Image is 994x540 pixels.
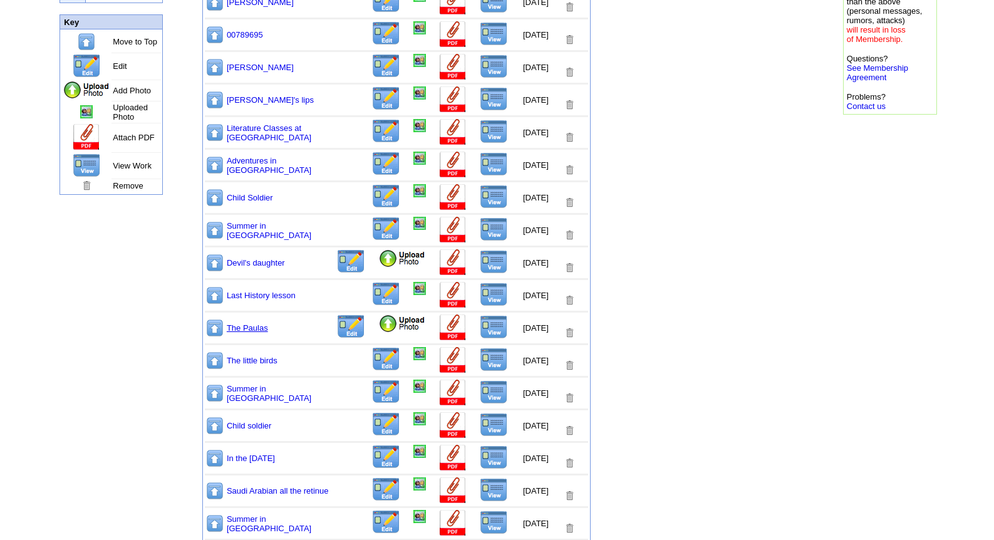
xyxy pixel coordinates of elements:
[523,63,549,72] font: [DATE]
[564,360,575,371] img: Removes this Title
[480,185,508,209] img: View this Title
[113,161,152,170] font: View Work
[564,229,575,241] img: Removes this Title
[564,327,575,339] img: Removes this Title
[113,37,157,46] font: Move to Top
[480,315,508,339] img: View this Title
[438,314,467,341] img: Add Attachment (PDF or .DOC)
[480,217,508,241] img: View this Title
[371,445,401,469] img: Edit this Title
[438,54,467,81] img: Add Attachment (PDF or .DOC)
[371,347,401,371] img: Edit this Title
[438,21,467,48] img: Add Attachment (PDF or .DOC)
[438,184,467,211] img: Add Attachment (PDF or .DOC)
[413,477,426,491] img: Add/Remove Photo
[413,21,426,34] img: Add/Remove Photo
[523,193,549,202] font: [DATE]
[438,217,467,244] img: Add Attachment (PDF or .DOC)
[227,193,273,202] a: Child Soldier
[480,87,508,111] img: View this Title
[413,184,426,197] img: Add/Remove Photo
[564,522,575,534] img: Removes this Title
[847,54,908,82] font: Questions?
[523,95,549,105] font: [DATE]
[378,314,426,333] img: Add Photo
[480,120,508,143] img: View this Title
[438,445,467,472] img: Add Attachment (PDF or .DOC)
[480,250,508,274] img: View this Title
[371,21,401,46] img: Edit this Title
[113,86,151,95] font: Add Photo
[564,132,575,143] img: Removes this Title
[205,155,224,175] img: Move to top
[371,119,401,143] img: Edit this Title
[205,188,224,207] img: Move to top
[480,413,508,437] img: View this Title
[847,25,906,44] font: will result in loss of Membership.
[205,25,224,44] img: Move to top
[205,58,224,77] img: Move to top
[413,412,426,425] img: Add/Remove Photo
[413,445,426,458] img: Add/Remove Photo
[523,388,549,398] font: [DATE]
[564,490,575,502] img: Removes this Title
[847,92,886,111] font: Problems?
[438,347,467,374] img: Add Attachment (PDF or .DOC)
[227,356,277,365] a: The little birds
[564,99,575,111] img: Removes this Title
[371,412,401,437] img: Edit this Title
[413,380,426,393] img: Add/Remove Photo
[438,152,467,179] img: Add Attachment (PDF or .DOC)
[438,282,467,309] img: Add Attachment (PDF or .DOC)
[227,30,263,39] a: 00789695
[227,421,272,430] a: Child soldier
[413,119,426,132] img: Add/Remove Photo
[371,217,401,241] img: Edit this Title
[371,282,401,306] img: Edit this Title
[523,128,549,137] font: [DATE]
[73,153,101,177] img: View this Page
[227,384,311,403] a: Summer in [GEOGRAPHIC_DATA]
[564,457,575,469] img: Removes this Title
[205,90,224,110] img: Move to top
[205,123,224,142] img: Move to top
[371,152,401,176] img: Edit this Title
[480,478,508,502] img: View this Title
[113,103,148,122] font: Uploaded Photo
[72,124,101,151] img: Add Attachment
[205,351,224,370] img: Move to top
[438,380,467,407] img: Add Attachment (PDF or .DOC)
[227,95,314,105] a: [PERSON_NAME]'s lips
[523,454,549,463] font: [DATE]
[480,22,508,46] img: View this Title
[438,249,467,276] img: Add Attachment (PDF or .DOC)
[378,249,426,268] img: Add Photo
[480,445,508,469] img: View this Title
[523,291,549,300] font: [DATE]
[413,510,426,523] img: Add/Remove Photo
[205,286,224,305] img: Move to top
[227,291,296,300] a: Last History lesson
[81,180,92,192] img: Remove this Page
[227,454,275,463] a: In the [DATE]
[205,449,224,468] img: Move to top
[77,32,96,51] img: Move to top
[523,486,549,496] font: [DATE]
[63,81,110,100] img: Add Photo
[72,54,101,78] img: Edit this Title
[438,86,467,113] img: Add Attachment (PDF or .DOC)
[564,1,575,13] img: Removes this Title
[438,510,467,537] img: Add Attachment (PDF or .DOC)
[64,18,79,27] font: Key
[564,392,575,404] img: Removes this Title
[523,30,549,39] font: [DATE]
[564,262,575,274] img: Removes this Title
[205,481,224,501] img: Move to top
[227,221,311,240] a: Summer in [GEOGRAPHIC_DATA]
[523,323,549,333] font: [DATE]
[847,63,908,82] a: See Membership Agreement
[413,152,426,165] img: Add/Remove Photo
[371,86,401,111] img: Edit this Title
[523,160,549,170] font: [DATE]
[205,416,224,435] img: Move to top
